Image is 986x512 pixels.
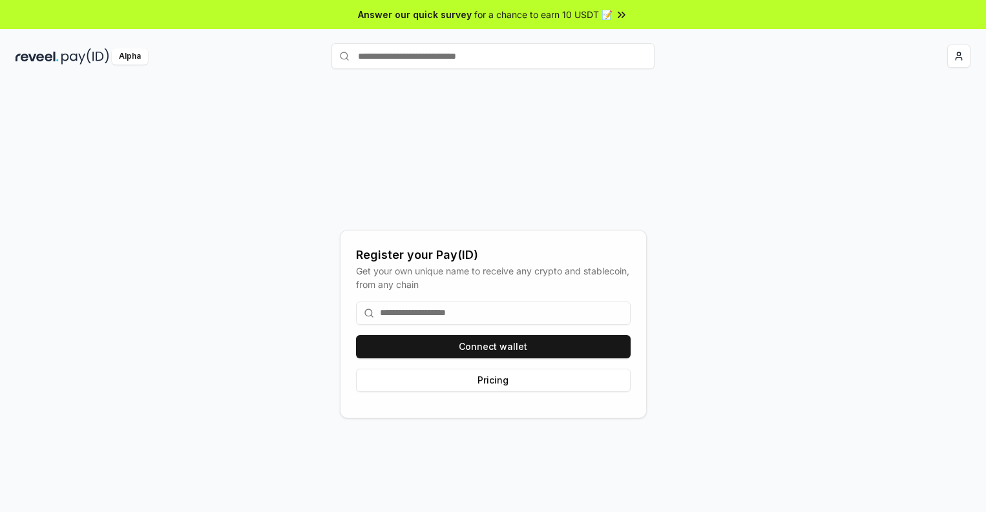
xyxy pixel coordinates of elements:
img: reveel_dark [16,48,59,65]
span: Answer our quick survey [358,8,472,21]
div: Register your Pay(ID) [356,246,631,264]
div: Get your own unique name to receive any crypto and stablecoin, from any chain [356,264,631,291]
span: for a chance to earn 10 USDT 📝 [474,8,613,21]
button: Connect wallet [356,335,631,358]
img: pay_id [61,48,109,65]
button: Pricing [356,369,631,392]
div: Alpha [112,48,148,65]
